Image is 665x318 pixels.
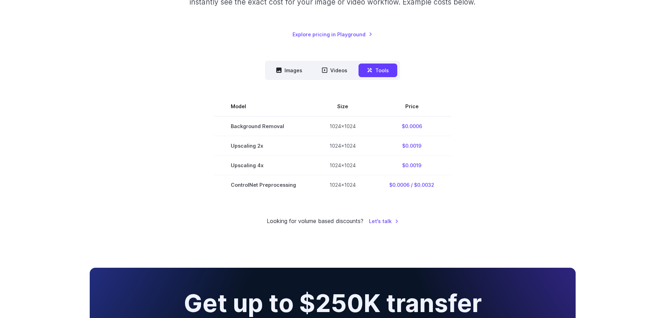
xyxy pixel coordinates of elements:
button: Videos [313,64,356,77]
th: Price [372,97,451,116]
td: ControlNet Preprocessing [214,175,313,194]
td: 1024x1024 [313,136,372,155]
td: 1024x1024 [313,175,372,194]
td: $0.0006 / $0.0032 [372,175,451,194]
small: Looking for volume based discounts? [267,217,363,226]
th: Size [313,97,372,116]
td: $0.0019 [372,136,451,155]
th: Model [214,97,313,116]
a: Explore pricing in Playground [293,30,372,38]
button: Images [268,64,311,77]
td: 1024x1024 [313,155,372,175]
td: $0.0006 [372,116,451,136]
td: Upscaling 2x [214,136,313,155]
td: Upscaling 4x [214,155,313,175]
a: Let's talk [369,217,399,225]
td: Background Removal [214,116,313,136]
td: 1024x1024 [313,116,372,136]
td: $0.0019 [372,155,451,175]
button: Tools [359,64,397,77]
